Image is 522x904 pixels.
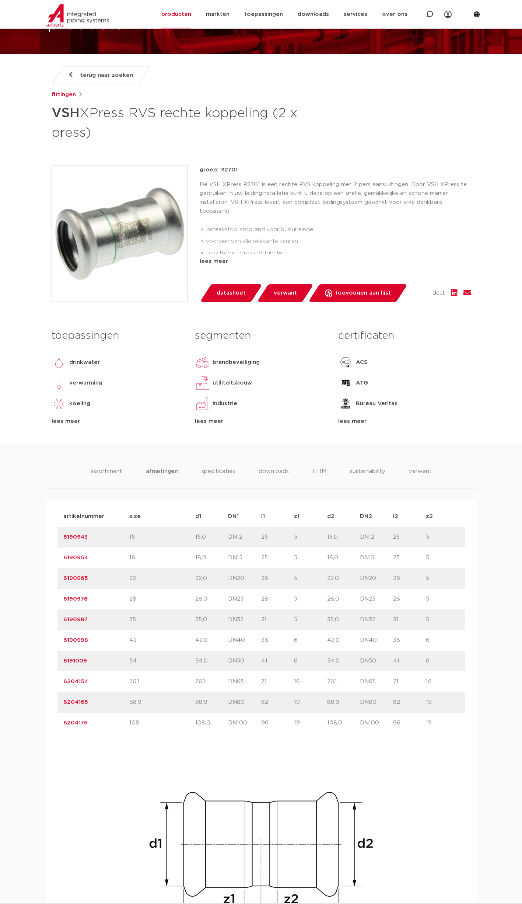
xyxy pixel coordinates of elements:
[228,595,261,604] p: DN25
[409,467,432,488] li: verwant
[200,257,471,266] div: lees meer
[327,677,360,686] p: 76,1
[195,355,210,370] img: brandbeveiliging
[129,698,195,707] p: 88,9
[327,553,360,562] p: 18,0
[259,467,289,488] li: downloads
[129,595,195,604] p: 28
[327,512,360,521] p: d2
[261,595,294,604] p: 28
[327,595,360,604] p: 28,0
[63,512,129,521] p: artikelnummer
[261,553,294,562] p: 25
[63,720,88,726] a: 6204176
[356,379,368,387] p: ATG
[63,555,88,560] a: 6190954
[200,284,262,302] a: datasheet
[52,102,328,142] h1: XPress RVS rechte koppeling (2 x press)
[206,236,471,247] li: Voorzien van alle relevante keuren
[426,533,459,542] p: 5
[327,574,360,583] p: 22,0
[195,553,228,562] p: 18,0
[356,358,368,367] p: ACS
[261,574,294,583] p: 26
[228,533,261,542] p: DN12
[294,553,327,562] p: 5
[393,657,426,665] p: 41
[200,180,471,216] p: De VSH XPress R2701 is een rechte RVS koppeling met 2 pers aansluitingen. Door VSH XPress te gebr...
[338,396,353,411] img: Bureau Veritas
[294,636,327,645] p: 6
[228,677,261,686] p: DN65
[213,399,237,408] p: industrie
[195,615,228,624] p: 35,0
[327,657,360,665] p: 54,0
[335,287,391,299] span: toevoegen aan lijst
[338,376,353,390] img: ATG
[393,719,426,727] p: 96
[63,534,88,540] a: 6190943
[338,355,353,370] img: ACS
[195,533,228,542] p: 15,0
[426,512,459,521] p: z2
[228,698,261,707] p: DN80
[350,467,385,488] li: sustainability
[261,615,294,624] p: 31
[63,679,88,684] a: 6204154
[360,719,393,727] p: DN100
[195,698,228,707] p: 88,9
[426,698,459,707] p: 19
[195,396,210,411] img: industrie
[129,719,195,727] p: 108
[312,467,326,488] li: ETIM
[200,166,471,174] p: groep: R2701
[294,657,327,665] p: 6
[360,553,393,562] p: DN15
[426,677,459,686] p: 16
[393,574,426,583] p: 26
[444,6,452,22] div: my IPS
[393,533,426,542] p: 25
[228,615,261,624] p: DN32
[52,417,184,426] div: lees meer
[393,512,426,521] p: l2
[356,399,397,408] p: Bureau Veritas
[274,287,297,299] span: verwant
[129,574,195,583] p: 22
[432,289,445,298] span: deel:
[69,379,102,387] p: verwarming
[360,677,393,686] p: DN65
[195,657,228,665] p: 54,0
[52,166,188,302] img: Product Image for VSH XPress RVS rechte koppeling (2 x press)
[261,657,294,665] p: 41
[213,379,252,387] p: utiliteitsbouw
[213,358,260,367] p: brandbeveiliging
[52,355,66,370] img: drinkwater
[129,636,195,645] p: 42
[80,69,133,81] span: terug naar zoeken
[294,595,327,604] p: 5
[195,512,228,521] p: d1
[261,698,294,707] p: 82
[294,677,327,686] p: 16
[327,719,360,727] p: 108,0
[52,396,66,411] img: koeling
[360,698,393,707] p: DN80
[338,328,470,343] h3: certificaten
[51,66,150,84] a: terug naar zoeken
[261,533,294,542] p: 25
[426,553,459,562] p: 5
[360,657,393,665] p: DN50
[52,376,66,390] img: verwarming
[69,358,100,367] p: drinkwater
[327,533,360,542] p: 15,0
[393,553,426,562] p: 25
[360,636,393,645] p: DN40
[228,553,261,562] p: DN15
[261,512,294,521] p: l1
[146,467,178,488] li: afmetingen
[195,328,327,343] h3: segmenten
[63,637,88,643] a: 6190998
[360,595,393,604] p: DN25
[206,224,471,236] li: insteekstop: stoprand voor buisuiteinde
